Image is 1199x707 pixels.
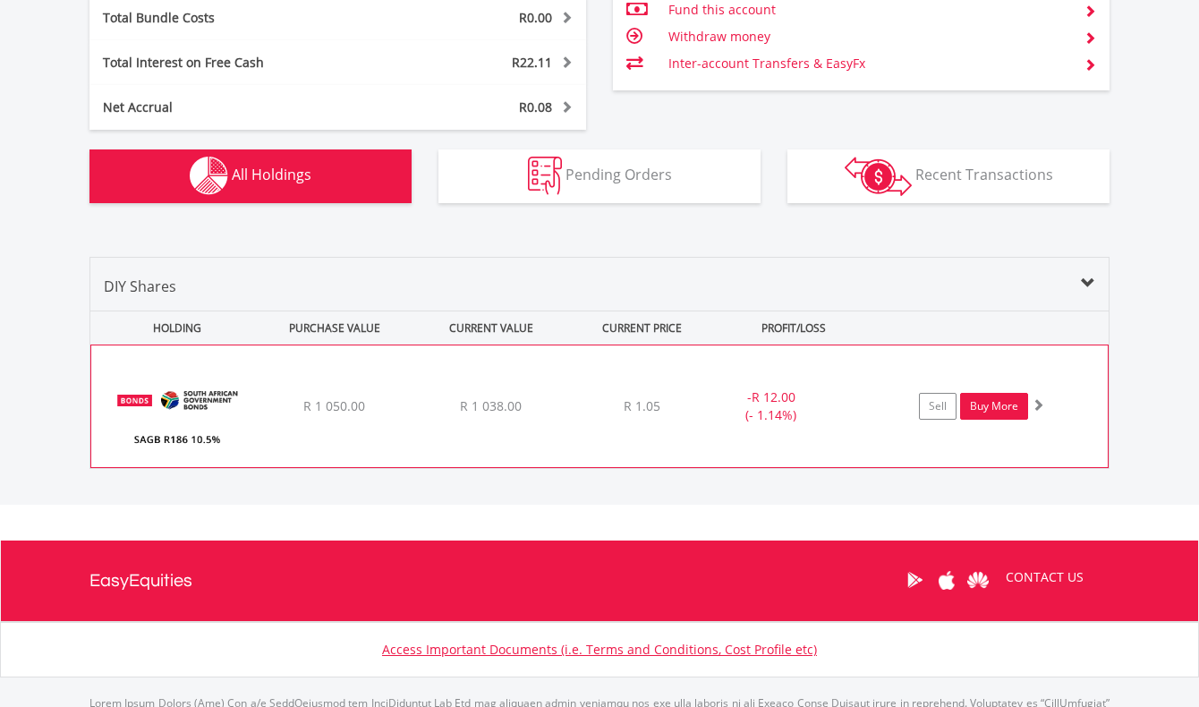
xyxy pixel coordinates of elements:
img: holdings-wht.png [190,157,228,195]
img: transactions-zar-wht.png [845,157,912,196]
a: Buy More [960,393,1028,420]
a: CONTACT US [993,552,1096,602]
span: Recent Transactions [915,165,1053,184]
div: CURRENT VALUE [414,311,567,345]
img: EQU.ZA.R186.png [100,368,254,463]
a: Google Play [899,552,931,608]
a: EasyEquities [89,541,192,621]
td: Inter-account Transfers & EasyFx [668,50,1070,77]
span: DIY Shares [104,277,176,296]
a: Huawei [962,552,993,608]
span: All Holdings [232,165,311,184]
div: CURRENT PRICE [571,311,713,345]
a: Apple [931,552,962,608]
span: R0.08 [519,98,552,115]
span: R 12.00 [752,388,795,405]
a: Sell [919,393,957,420]
div: - (- 1.14%) [704,388,838,424]
span: R 1 038.00 [460,397,522,414]
img: pending_instructions-wht.png [528,157,562,195]
div: Total Bundle Costs [89,9,379,27]
div: PURCHASE VALUE [258,311,411,345]
button: All Holdings [89,149,412,203]
div: Total Interest on Free Cash [89,54,379,72]
div: HOLDING [91,311,254,345]
span: R 1.05 [624,397,660,414]
td: Withdraw money [668,23,1070,50]
button: Pending Orders [438,149,761,203]
span: R22.11 [512,54,552,71]
span: R0.00 [519,9,552,26]
div: PROFIT/LOSS [717,311,870,345]
button: Recent Transactions [787,149,1110,203]
div: Net Accrual [89,98,379,116]
a: Access Important Documents (i.e. Terms and Conditions, Cost Profile etc) [382,641,817,658]
span: Pending Orders [565,165,672,184]
span: R 1 050.00 [303,397,365,414]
